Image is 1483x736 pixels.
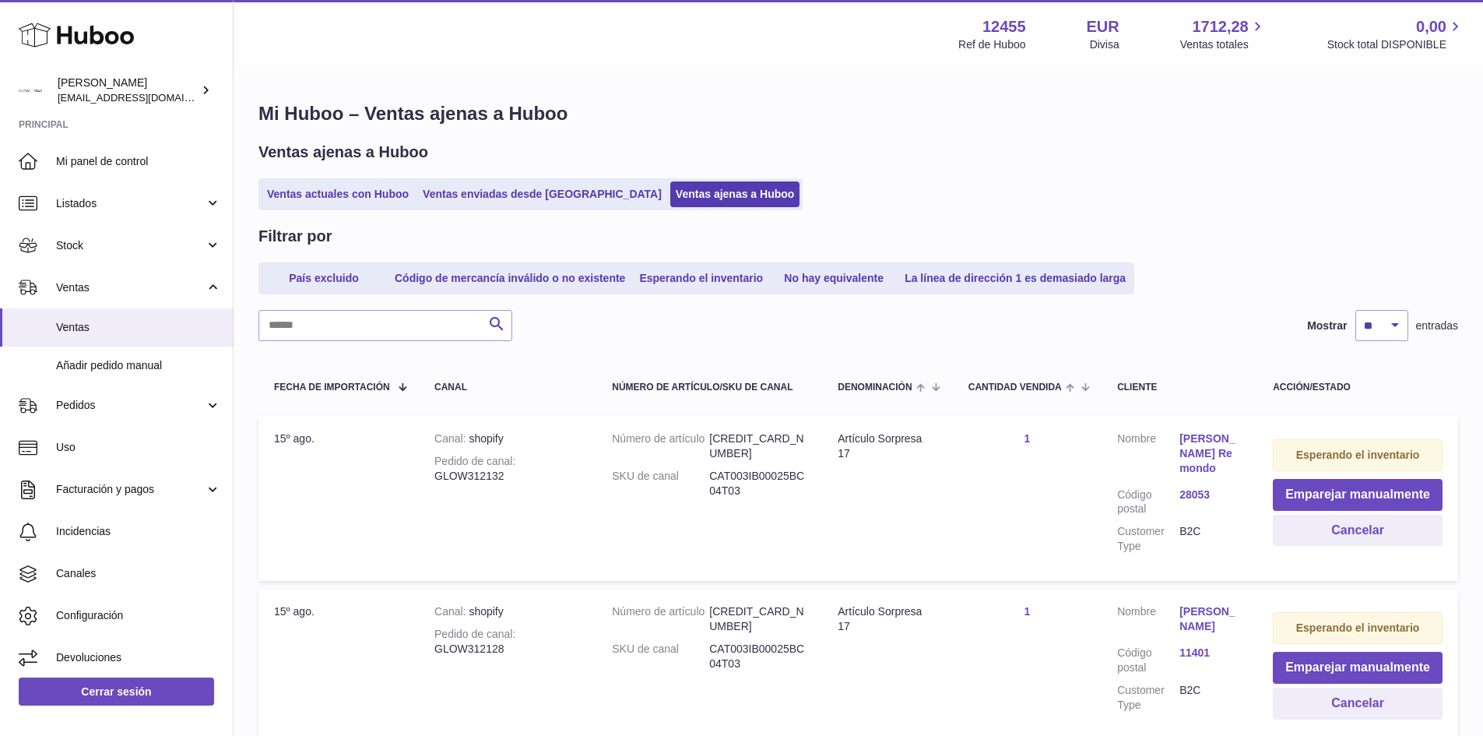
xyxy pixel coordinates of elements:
[838,604,937,634] div: Artículo Sorpresa 17
[434,382,581,393] div: Canal
[1296,622,1420,634] strong: Esperando el inventario
[968,382,1062,393] span: Cantidad vendida
[56,154,221,169] span: Mi panel de control
[19,678,214,706] a: Cerrar sesión
[771,266,896,291] a: No hay equivalente
[709,469,807,498] dd: CAT003IB00025BC04T03
[838,431,937,461] div: Artículo Sorpresa 17
[612,642,709,671] dt: SKU de canal
[434,628,515,640] strong: Pedido de canal
[1307,319,1347,333] label: Mostrar
[1090,37,1119,52] div: Divisa
[56,238,205,253] span: Stock
[1117,524,1179,554] dt: Customer Type
[262,266,386,291] a: País excluido
[434,604,581,619] div: shopify
[258,142,428,163] h2: Ventas ajenas a Huboo
[56,566,221,581] span: Canales
[434,432,469,445] strong: Canal
[56,358,221,373] span: Añadir pedido manual
[417,181,667,207] a: Ventas enviadas desde [GEOGRAPHIC_DATA]
[434,627,581,657] div: GLOW312128
[434,454,581,484] div: GLOW312132
[1296,449,1420,461] strong: Esperando el inventario
[958,37,1025,52] div: Ref de Huboo
[434,455,515,467] strong: Pedido de canal
[612,604,709,634] dt: Número de artículo
[434,605,469,618] strong: Canal
[56,482,205,497] span: Facturación y pagos
[1179,683,1242,713] dd: B2C
[1192,16,1248,37] span: 1712,28
[56,196,205,211] span: Listados
[274,382,390,393] span: Fecha de importación
[670,181,800,207] a: Ventas ajenas a Huboo
[612,469,709,498] dt: SKU de canal
[1179,524,1242,554] dd: B2C
[1273,688,1443,720] button: Cancelar
[709,642,807,671] dd: CAT003IB00025BC04T03
[709,431,807,461] dd: [CREDIT_CARD_NUMBER]
[56,650,221,665] span: Devoluciones
[1024,605,1031,618] a: 1
[612,382,807,393] div: Número de artículo/SKU de canal
[262,181,414,207] a: Ventas actuales con Huboo
[56,608,221,623] span: Configuración
[1024,432,1031,445] a: 1
[1117,646,1179,675] dt: Código postal
[258,101,1458,126] h1: Mi Huboo – Ventas ajenas a Huboo
[634,266,768,291] a: Esperando el inventario
[1273,652,1443,684] button: Emparejar manualmente
[258,416,419,581] td: 15º ago.
[19,79,42,102] img: pedidos@glowrias.com
[838,382,912,393] span: Denominación
[56,398,205,413] span: Pedidos
[982,16,1026,37] strong: 12455
[1117,604,1179,638] dt: Nombre
[56,280,205,295] span: Ventas
[1327,16,1464,52] a: 0,00 Stock total DISPONIBLE
[709,604,807,634] dd: [CREDIT_CARD_NUMBER]
[56,524,221,539] span: Incidencias
[1179,431,1242,476] a: [PERSON_NAME] Remondo
[1179,488,1242,502] a: 28053
[899,266,1131,291] a: La línea de dirección 1 es demasiado larga
[1180,37,1267,52] span: Ventas totales
[56,320,221,335] span: Ventas
[1117,488,1179,517] dt: Código postal
[258,226,332,247] h2: Filtrar por
[1416,319,1458,333] span: entradas
[389,266,631,291] a: Código de mercancía inválido o no existente
[1117,683,1179,713] dt: Customer Type
[58,76,198,105] div: [PERSON_NAME]
[1273,515,1443,547] button: Cancelar
[56,440,221,455] span: Uso
[612,431,709,461] dt: Número de artículo
[1180,16,1267,52] a: 1712,28 Ventas totales
[58,91,229,104] span: [EMAIL_ADDRESS][DOMAIN_NAME]
[1327,37,1464,52] span: Stock total DISPONIBLE
[1273,479,1443,511] button: Emparejar manualmente
[1117,382,1242,393] div: Cliente
[1179,646,1242,660] a: 11401
[434,431,581,446] div: shopify
[1416,16,1446,37] span: 0,00
[1273,382,1443,393] div: Acción/Estado
[1179,604,1242,634] a: [PERSON_NAME]
[1087,16,1119,37] strong: EUR
[1117,431,1179,480] dt: Nombre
